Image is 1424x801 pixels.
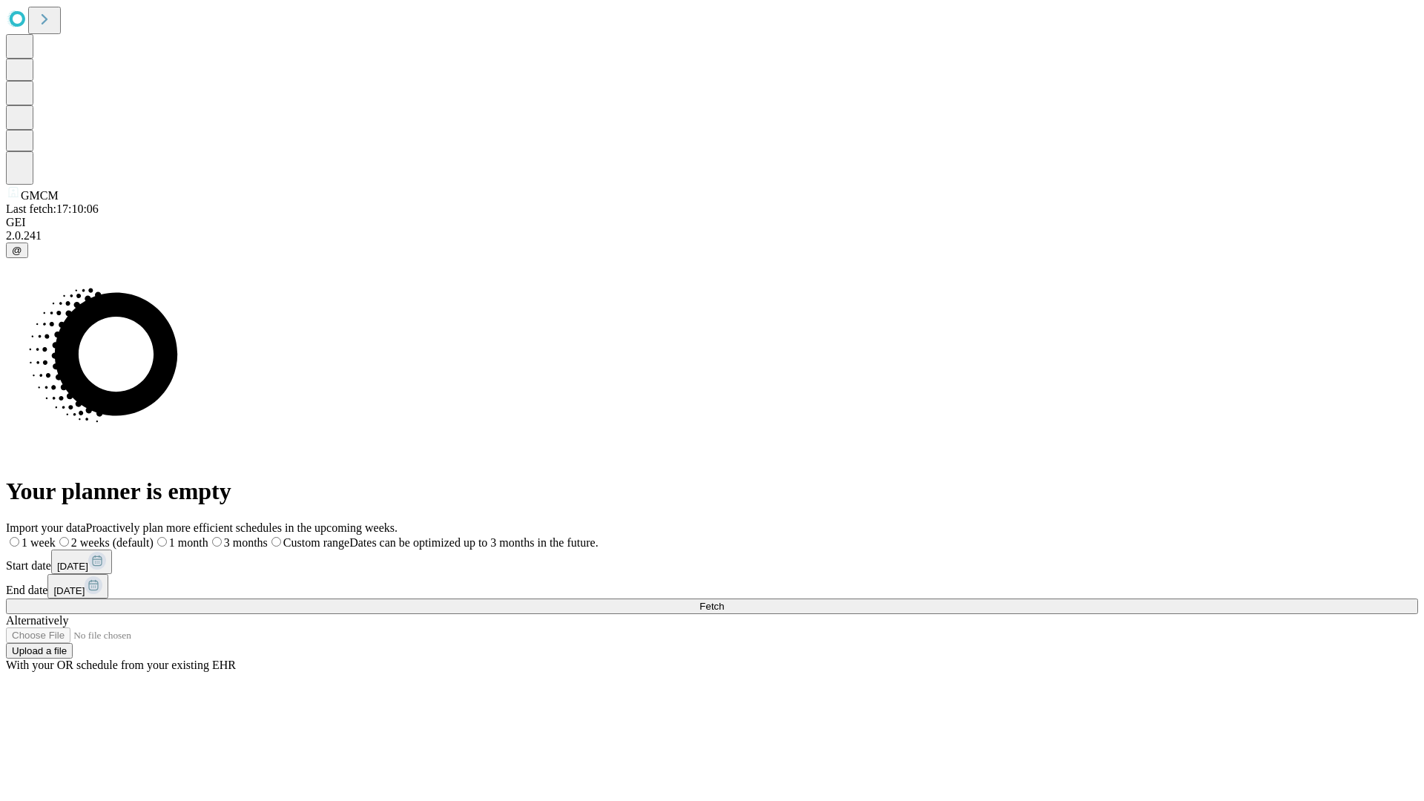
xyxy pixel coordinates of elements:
[212,537,222,547] input: 3 months
[699,601,724,612] span: Fetch
[6,659,236,671] span: With your OR schedule from your existing EHR
[6,243,28,258] button: @
[71,536,154,549] span: 2 weeks (default)
[157,537,167,547] input: 1 month
[6,521,86,534] span: Import your data
[271,537,281,547] input: Custom rangeDates can be optimized up to 3 months in the future.
[6,550,1418,574] div: Start date
[6,216,1418,229] div: GEI
[86,521,398,534] span: Proactively plan more efficient schedules in the upcoming weeks.
[6,478,1418,505] h1: Your planner is empty
[6,599,1418,614] button: Fetch
[169,536,208,549] span: 1 month
[6,614,68,627] span: Alternatively
[47,574,108,599] button: [DATE]
[6,643,73,659] button: Upload a file
[57,561,88,572] span: [DATE]
[224,536,268,549] span: 3 months
[59,537,69,547] input: 2 weeks (default)
[21,189,59,202] span: GMCM
[283,536,349,549] span: Custom range
[22,536,56,549] span: 1 week
[6,229,1418,243] div: 2.0.241
[12,245,22,256] span: @
[6,574,1418,599] div: End date
[349,536,598,549] span: Dates can be optimized up to 3 months in the future.
[51,550,112,574] button: [DATE]
[10,537,19,547] input: 1 week
[53,585,85,596] span: [DATE]
[6,202,99,215] span: Last fetch: 17:10:06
